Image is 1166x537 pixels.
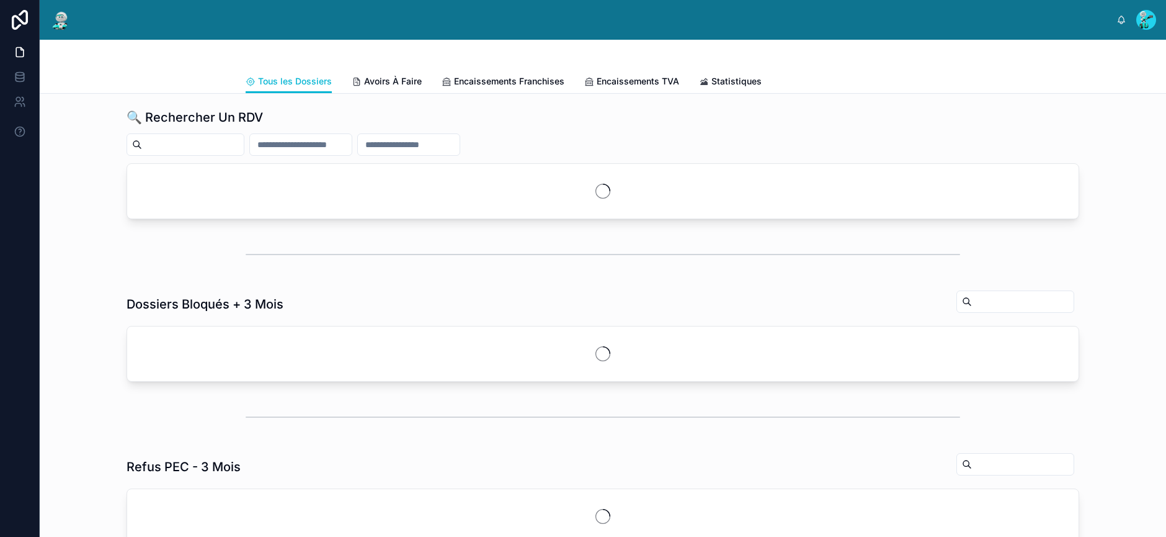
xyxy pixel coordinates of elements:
a: Statistiques [699,70,762,95]
div: scrollable content [82,17,1116,22]
h1: 🔍 Rechercher Un RDV [127,109,263,126]
a: Avoirs À Faire [352,70,422,95]
span: Encaissements TVA [597,75,679,88]
h1: Refus PEC - 3 Mois [127,458,241,476]
span: Statistiques [711,75,762,88]
span: Avoirs À Faire [364,75,422,88]
h1: Dossiers Bloqués + 3 Mois [127,296,283,313]
img: App logo [50,10,72,30]
a: Encaissements TVA [584,70,679,95]
span: Encaissements Franchises [454,75,564,88]
a: Tous les Dossiers [246,70,332,94]
span: Tous les Dossiers [258,75,332,88]
a: Encaissements Franchises [442,70,564,95]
